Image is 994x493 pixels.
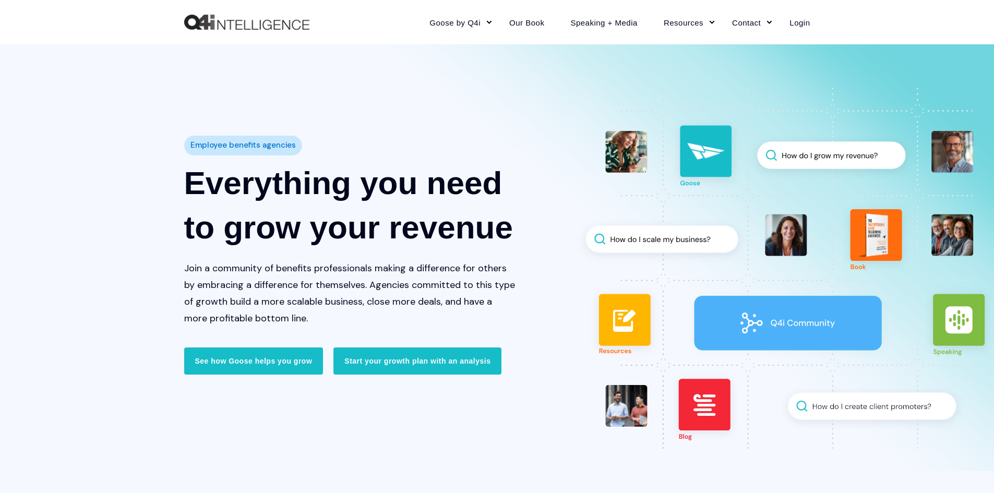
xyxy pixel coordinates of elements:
span: Employee benefits agencies [190,138,296,153]
a: Start your growth plan with an analysis [333,347,501,375]
p: Join a community of benefits professionals making a difference for others by embracing a differen... [184,260,516,327]
a: Back to Home [184,15,309,30]
h1: Everything you need to grow your revenue [184,161,516,249]
a: See how Goose helps you grow [184,347,324,375]
img: Q4intelligence, LLC logo [184,15,309,30]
